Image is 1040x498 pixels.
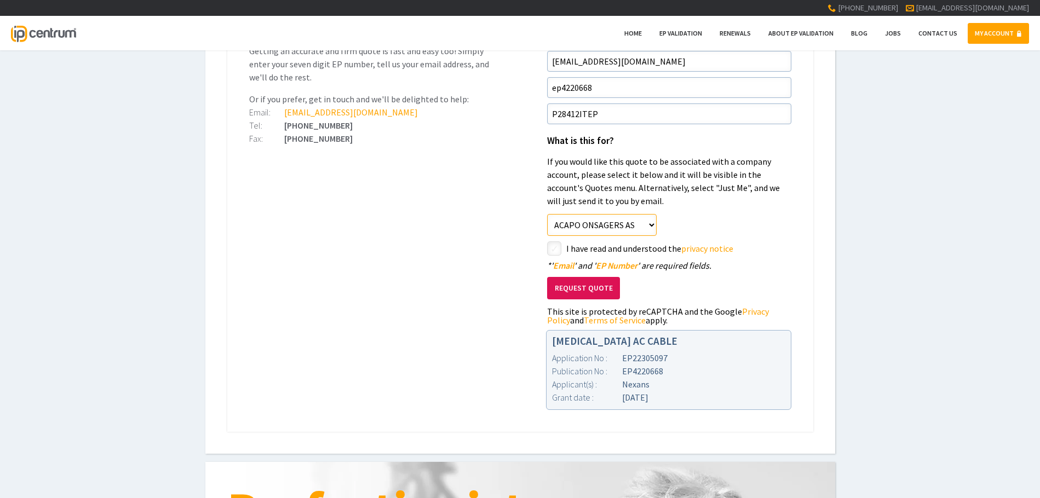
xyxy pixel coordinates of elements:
p: Or if you prefer, get in touch and we'll be delighted to help: [249,92,493,106]
a: IP Centrum [11,16,76,50]
div: Application No : [552,351,622,364]
h1: What is this for? [547,136,791,146]
span: Renewals [720,29,751,37]
p: If you would like this quote to be associated with a company account, please select it below and ... [547,155,791,207]
h1: [MEDICAL_DATA] AC CABLE [552,336,785,346]
div: Tel: [249,121,284,130]
span: [PHONE_NUMBER] [838,3,898,13]
a: Contact Us [911,23,964,44]
div: ' ' and ' ' are required fields. [547,261,791,270]
a: Jobs [878,23,908,44]
div: Email: [249,108,284,117]
div: [PHONE_NUMBER] [249,121,493,130]
a: Privacy Policy [547,306,769,326]
a: privacy notice [681,243,733,254]
div: Publication No : [552,364,622,378]
p: Getting an accurate and firm quote is fast and easy too! Simply enter your seven digit EP number,... [249,44,493,84]
span: EP Number [596,260,637,271]
button: Request Quote [547,277,620,299]
a: About EP Validation [761,23,841,44]
input: EP Number [547,77,791,98]
a: Home [617,23,649,44]
span: Jobs [885,29,901,37]
label: styled-checkbox [547,241,561,256]
a: Terms of Service [584,315,646,326]
span: About EP Validation [768,29,834,37]
a: [EMAIL_ADDRESS][DOMAIN_NAME] [284,107,418,118]
div: This site is protected by reCAPTCHA and the Google and apply. [547,307,791,325]
a: [EMAIL_ADDRESS][DOMAIN_NAME] [916,3,1029,13]
a: MY ACCOUNT [968,23,1029,44]
a: Renewals [713,23,758,44]
div: Nexans [552,378,785,391]
input: Email [547,51,791,72]
div: Grant date : [552,391,622,404]
span: Blog [851,29,867,37]
label: I have read and understood the [566,241,791,256]
span: Contact Us [918,29,957,37]
span: EP Validation [659,29,702,37]
div: [PHONE_NUMBER] [249,134,493,143]
span: Home [624,29,642,37]
div: EP22305097 [552,351,785,364]
input: Your Reference [547,103,791,124]
div: EP4220668 [552,364,785,378]
div: Applicant(s) : [552,378,622,391]
div: Fax: [249,134,284,143]
span: Email [553,260,574,271]
div: [DATE] [552,391,785,404]
a: EP Validation [652,23,709,44]
a: Blog [844,23,875,44]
